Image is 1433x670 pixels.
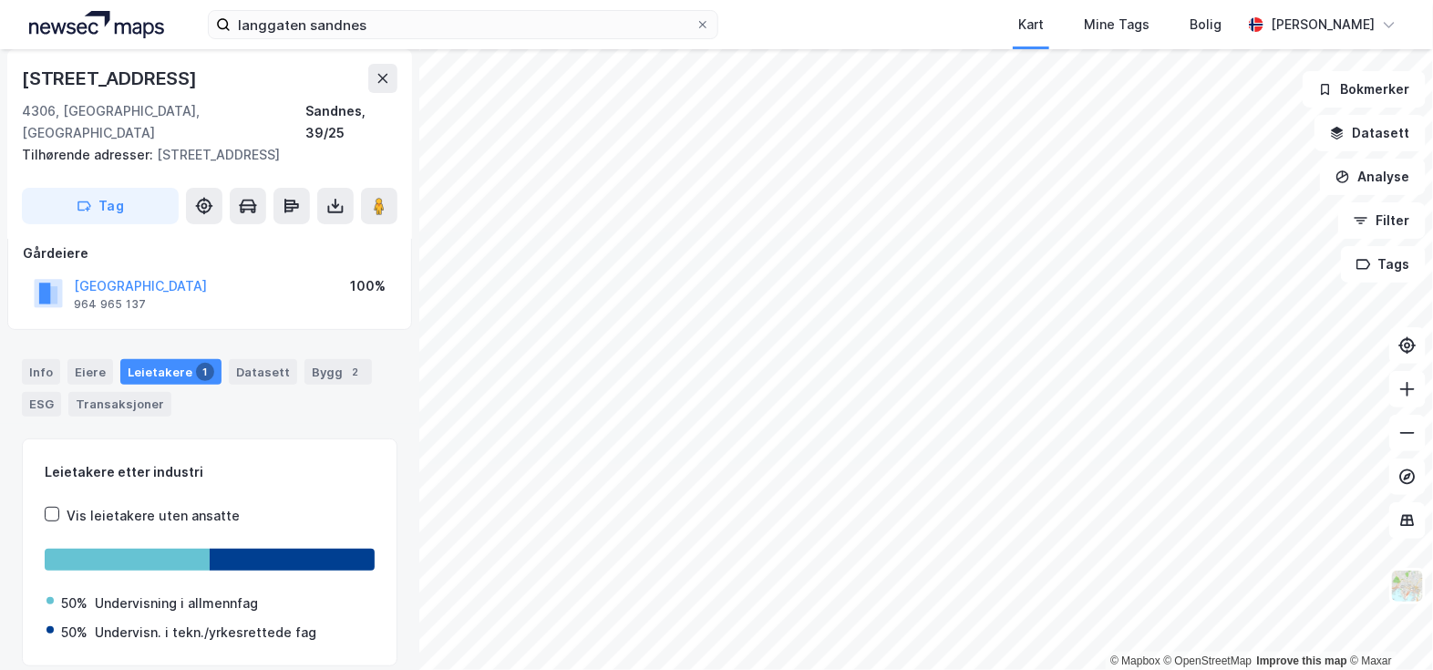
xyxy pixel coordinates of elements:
[1084,14,1149,36] div: Mine Tags
[67,359,113,385] div: Eiere
[22,359,60,385] div: Info
[1018,14,1044,36] div: Kart
[231,11,696,38] input: Søk på adresse, matrikkel, gårdeiere, leietakere eller personer
[29,11,164,38] img: logo.a4113a55bc3d86da70a041830d287a7e.svg
[61,593,88,614] div: 50%
[95,622,316,644] div: Undervisn. i tekn./yrkesrettede fag
[229,359,297,385] div: Datasett
[1257,655,1347,667] a: Improve this map
[1320,159,1426,195] button: Analyse
[350,275,386,297] div: 100%
[1342,582,1433,670] div: Kontrollprogram for chat
[22,392,61,416] div: ESG
[22,144,383,166] div: [STREET_ADDRESS]
[1390,569,1425,603] img: Z
[1314,115,1426,151] button: Datasett
[22,100,305,144] div: 4306, [GEOGRAPHIC_DATA], [GEOGRAPHIC_DATA]
[67,505,240,527] div: Vis leietakere uten ansatte
[1190,14,1222,36] div: Bolig
[22,188,179,224] button: Tag
[346,363,365,381] div: 2
[196,363,214,381] div: 1
[68,392,171,416] div: Transaksjoner
[45,461,375,483] div: Leietakere etter industri
[1338,202,1426,239] button: Filter
[1341,246,1426,283] button: Tags
[74,297,146,312] div: 964 965 137
[1110,655,1160,667] a: Mapbox
[23,242,397,264] div: Gårdeiere
[22,64,201,93] div: [STREET_ADDRESS]
[1303,71,1426,108] button: Bokmerker
[61,622,88,644] div: 50%
[305,100,397,144] div: Sandnes, 39/25
[1271,14,1375,36] div: [PERSON_NAME]
[1164,655,1253,667] a: OpenStreetMap
[120,359,222,385] div: Leietakere
[22,147,157,162] span: Tilhørende adresser:
[95,593,258,614] div: Undervisning i allmennfag
[1342,582,1433,670] iframe: Chat Widget
[304,359,372,385] div: Bygg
